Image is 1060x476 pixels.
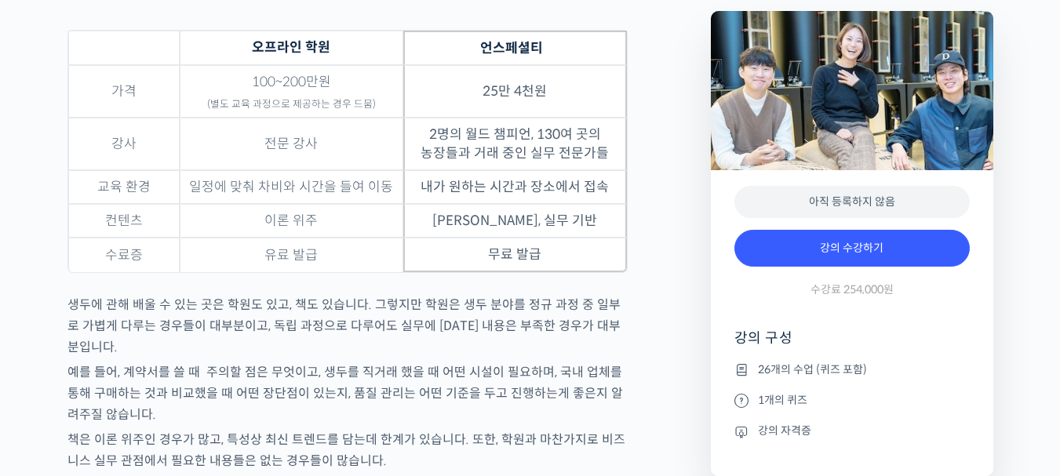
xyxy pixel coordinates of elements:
td: 유료 발급 [180,238,403,272]
a: 설정 [202,365,301,404]
p: 책은 이론 위주인 경우가 많고, 특성상 최신 트렌드를 담는데 한계가 있습니다. 또한, 학원과 마찬가지로 비즈니스 실무 관점에서 필요한 내용들은 없는 경우들이 많습니다. [67,429,628,471]
sub: (별도 교육 과정으로 제공하는 경우 드뭄) [207,98,376,111]
a: 대화 [104,365,202,404]
td: 25만 4천원 [403,65,627,118]
p: 예를 들어, 계약서를 쓸 때 주의할 점은 무엇이고, 생두를 직거래 했을 때 어떤 시설이 필요하며, 국내 업체를 통해 구매하는 것과 비교했을 때 어떤 장단점이 있는지, 품질 ... [67,362,628,425]
td: 전문 강사 [180,118,403,170]
td: 컨텐츠 [68,204,180,238]
td: [PERSON_NAME], 실무 기반 [403,204,627,238]
li: 26개의 수업 (퀴즈 포함) [734,360,970,379]
li: 강의 자격증 [734,422,970,441]
td: 무료 발급 [403,238,627,272]
div: 아직 등록하지 않음 [734,186,970,218]
td: 강사 [68,118,180,170]
a: 강의 수강하기 [734,230,970,267]
td: 일정에 맞춰 차비와 시간을 들여 이동 [180,170,403,204]
a: 홈 [5,365,104,404]
th: 오프라인 학원 [180,31,403,65]
td: 수료증 [68,238,180,272]
span: 수강료 254,000원 [810,282,894,297]
h4: 강의 구성 [734,329,970,360]
span: 홈 [49,388,59,401]
span: 대화 [144,389,162,402]
td: 이론 위주 [180,204,403,238]
span: 설정 [242,388,261,401]
li: 1개의 퀴즈 [734,391,970,409]
td: 가격 [68,65,180,118]
p: 생두에 관해 배울 수 있는 곳은 학원도 있고, 책도 있습니다. 그렇지만 학원은 생두 분야를 정규 과정 중 일부로 가볍게 다루는 경우들이 대부분이고, 독립 과정으로 다루어도 실... [67,294,628,358]
td: 2명의 월드 챔피언, 130여 곳의 농장들과 거래 중인 실무 전문가들 [403,118,627,170]
strong: 언스페셜티 [480,40,543,56]
td: 100~200만원 [180,65,403,118]
td: 내가 원하는 시간과 장소에서 접속 [403,170,627,204]
td: 교육 환경 [68,170,180,204]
